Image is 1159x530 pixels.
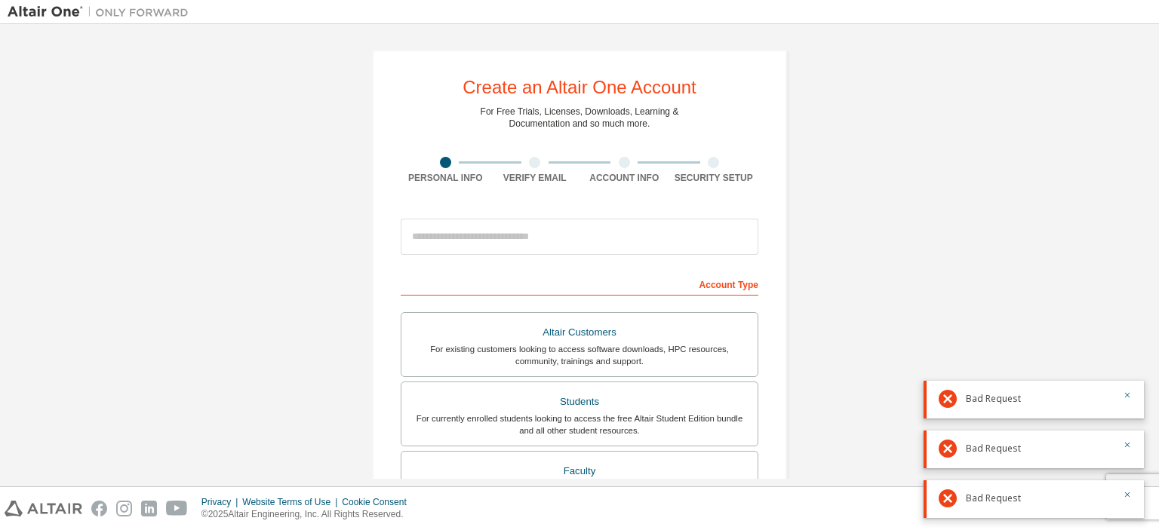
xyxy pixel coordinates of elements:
[490,172,580,184] div: Verify Email
[401,172,490,184] div: Personal Info
[410,322,749,343] div: Altair Customers
[91,501,107,516] img: facebook.svg
[966,393,1021,405] span: Bad Request
[410,343,749,367] div: For existing customers looking to access software downloads, HPC resources, community, trainings ...
[166,501,188,516] img: youtube.svg
[410,412,749,437] div: For currently enrolled students looking to access the free Altair Student Edition bundle and all ...
[669,172,759,184] div: Security Setup
[579,172,669,184] div: Account Info
[463,78,696,97] div: Create an Altair One Account
[116,501,132,516] img: instagram.svg
[342,496,415,508] div: Cookie Consent
[201,508,416,521] p: © 2025 Altair Engineering, Inc. All Rights Reserved.
[481,106,679,130] div: For Free Trials, Licenses, Downloads, Learning & Documentation and so much more.
[8,5,196,20] img: Altair One
[966,492,1021,504] span: Bad Request
[201,496,242,508] div: Privacy
[5,501,82,516] img: altair_logo.svg
[410,391,749,412] div: Students
[401,271,758,296] div: Account Type
[966,443,1021,455] span: Bad Request
[242,496,342,508] div: Website Terms of Use
[141,501,157,516] img: linkedin.svg
[410,461,749,482] div: Faculty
